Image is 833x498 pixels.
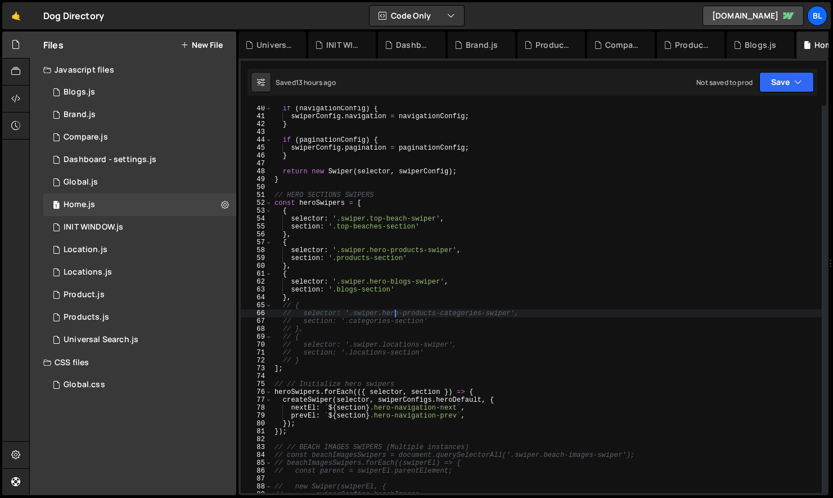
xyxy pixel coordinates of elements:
div: 72 [241,357,272,365]
button: Code Only [370,6,464,26]
div: Global.js [64,177,98,187]
div: 71 [241,349,272,357]
span: 1 [53,201,60,210]
div: 16220/44321.js [43,81,236,104]
: 16220/43679.js [43,239,236,261]
div: 69 [241,333,272,341]
div: 61 [241,270,272,278]
div: 76 [241,388,272,396]
div: 66 [241,309,272,317]
a: [DOMAIN_NAME] [703,6,804,26]
div: 77 [241,396,272,404]
button: Save [759,72,814,92]
div: 86 [241,467,272,475]
div: 42 [241,120,272,128]
div: 16220/43682.css [43,374,236,396]
div: 52 [241,199,272,207]
div: 48 [241,168,272,176]
div: 16220/44328.js [43,126,236,149]
div: 46 [241,152,272,160]
div: 49 [241,176,272,183]
div: Javascript files [30,59,236,81]
div: Product.js [535,39,571,51]
div: Products.js [64,312,109,322]
div: 57 [241,239,272,246]
div: 58 [241,246,272,254]
div: Saved [276,78,336,87]
a: Bl [807,6,827,26]
div: 65 [241,302,272,309]
div: Compare.js [64,132,108,142]
div: Compare.js [605,39,641,51]
div: Blogs.js [64,87,95,97]
button: New File [181,41,223,50]
div: Dashboard - settings.js [64,155,156,165]
div: Brand.js [64,110,96,120]
div: 16220/44394.js [43,104,236,126]
div: 16220/43681.js [43,171,236,194]
div: 51 [241,191,272,199]
div: Universal Search.js [64,335,138,345]
div: 83 [241,443,272,451]
div: 16220/44319.js [43,194,236,216]
div: 43 [241,128,272,136]
div: 16220/45124.js [43,329,236,351]
div: 88 [241,483,272,491]
div: INIT WINDOW.js [64,222,123,232]
div: 78 [241,404,272,412]
div: 67 [241,317,272,325]
div: 13 hours ago [296,78,336,87]
div: 59 [241,254,272,262]
div: 16220/44393.js [43,284,236,306]
div: 81 [241,428,272,436]
div: Location.js [64,245,107,255]
div: Locations.js [64,267,112,277]
div: CSS files [30,351,236,374]
div: Products.js [675,39,711,51]
div: 63 [241,286,272,294]
div: 79 [241,412,272,420]
div: 68 [241,325,272,333]
h2: Files [43,39,64,51]
div: Blogs.js [745,39,776,51]
div: 73 [241,365,272,373]
div: 70 [241,341,272,349]
div: Universal Search.js [256,39,292,51]
div: 87 [241,475,272,483]
div: 16220/44477.js [43,216,236,239]
div: 50 [241,183,272,191]
div: Not saved to prod [696,78,753,87]
div: 64 [241,294,272,302]
div: 54 [241,215,272,223]
div: 85 [241,459,272,467]
div: 47 [241,160,272,168]
div: Product.js [64,290,105,300]
div: 60 [241,262,272,270]
div: 40 [241,105,272,113]
div: 53 [241,207,272,215]
div: 75 [241,380,272,388]
div: 45 [241,144,272,152]
div: Dashboard - settings.js [396,39,432,51]
div: 16220/44324.js [43,306,236,329]
a: 🤙 [2,2,30,29]
div: 56 [241,231,272,239]
div: Home.js [64,200,95,210]
div: Global.css [64,380,105,390]
div: 55 [241,223,272,231]
div: 16220/44476.js [43,149,236,171]
div: 44 [241,136,272,144]
div: INIT WINDOW.js [326,39,362,51]
div: 41 [241,113,272,120]
div: 80 [241,420,272,428]
div: 84 [241,451,272,459]
div: 74 [241,373,272,380]
div: 82 [241,436,272,443]
div: Dog Directory [43,9,104,23]
div: Brand.js [466,39,498,51]
div: 16220/43680.js [43,261,236,284]
div: 62 [241,278,272,286]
